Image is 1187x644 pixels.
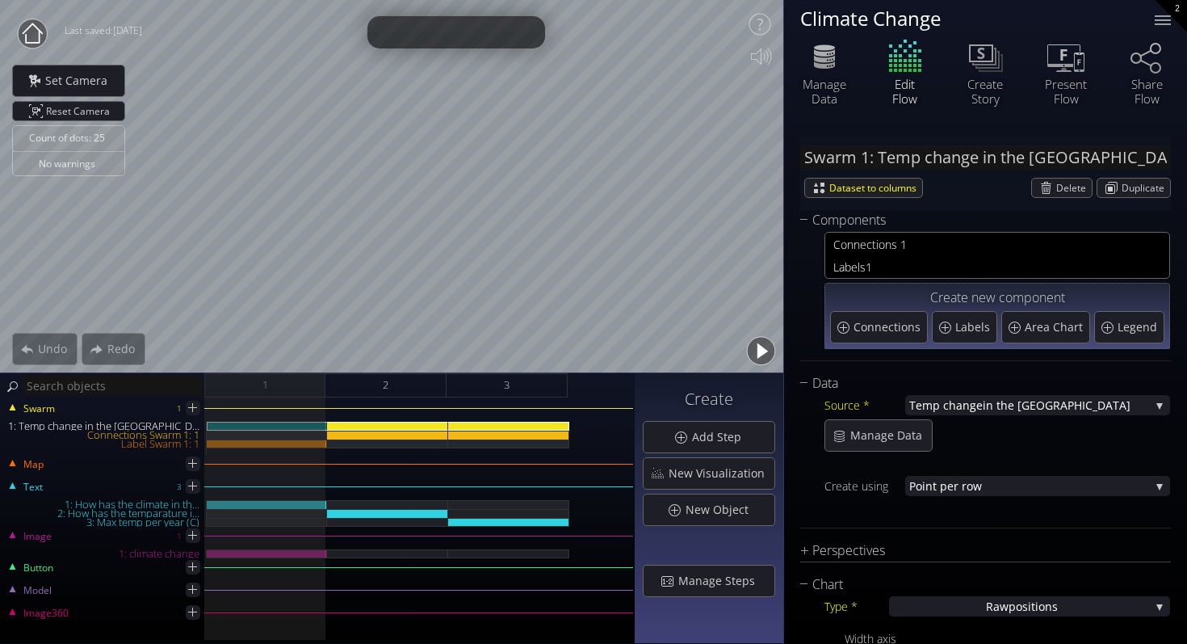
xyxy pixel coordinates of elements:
span: Manage Steps [677,573,765,589]
span: Reset Camera [46,102,115,120]
div: 3: Max temp per year (C) [2,518,206,527]
span: Text [23,480,43,495]
span: Area Chart [1025,319,1087,335]
span: Swarm [23,402,55,416]
span: Labels [833,257,866,277]
span: Labels [955,319,994,335]
div: Climate Change [800,8,1135,28]
div: Label Swarm 1: 1 [2,440,206,448]
div: 1 [177,526,182,546]
span: Temp change [909,395,983,415]
div: Create new component [830,288,1164,309]
h3: Create [643,390,775,408]
span: 1 [262,375,268,395]
div: Present Flow [1038,77,1094,106]
span: Add Step [691,429,751,445]
span: Dataset to columns [829,179,922,197]
span: positions [1009,596,1058,617]
span: nections 1 [854,234,1160,255]
div: 1: climate change [2,549,206,558]
span: in the [GEOGRAPHIC_DATA] [983,395,1150,415]
div: Source * [824,395,905,415]
span: 3 [504,375,510,395]
span: Duplicate [1122,179,1170,197]
span: New Object [685,502,758,518]
span: Connections [854,319,925,335]
div: 1 [177,398,182,419]
div: 1: How has the climate in th... [2,500,206,509]
span: Raw [986,596,1009,617]
div: 1: Temp change in the [GEOGRAPHIC_DATA] [2,422,206,431]
span: Delete [1056,179,1092,197]
span: nt per row [925,476,1150,496]
span: Image [23,529,52,544]
span: Button [23,561,53,575]
span: Set Camera [44,73,117,89]
span: 2 [383,375,388,395]
input: Search objects [23,376,202,396]
span: Legend [1118,319,1161,335]
div: Share Flow [1118,77,1175,106]
div: 3 [177,477,182,497]
div: Chart [800,575,1151,595]
div: Type * [824,596,889,617]
div: Manage Data [796,77,853,106]
span: Poi [909,476,925,496]
span: Manage Data [849,427,932,444]
span: Map [23,457,44,472]
div: Connections Swarm 1: 1 [2,431,206,440]
div: 2: How has the temparature i... [2,509,206,518]
span: Model [23,583,52,598]
span: Image360 [23,606,69,621]
span: 1 [866,257,1160,277]
div: Perspectives [800,541,1151,561]
span: Con [833,234,854,255]
div: Create Story [957,77,1013,106]
div: Components [800,210,1151,230]
div: Data [800,373,1151,394]
span: New Visualization [668,465,774,482]
div: Create using [824,476,905,496]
